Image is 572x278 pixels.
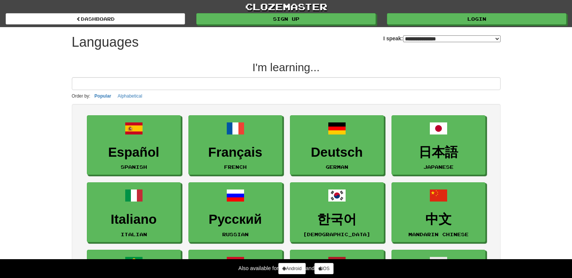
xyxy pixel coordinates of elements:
a: Login [387,13,566,24]
h3: Italiano [91,212,177,227]
small: Order by: [72,93,91,99]
a: 한국어[DEMOGRAPHIC_DATA] [290,182,384,242]
a: dashboard [6,13,185,24]
a: 中文Mandarin Chinese [391,182,486,242]
a: ItalianoItalian [87,182,181,242]
h3: Deutsch [294,145,380,160]
h2: I'm learning... [72,61,501,73]
a: Android [278,263,305,274]
small: Mandarin Chinese [408,232,469,237]
a: РусскийRussian [188,182,282,242]
h3: 日本語 [396,145,481,160]
small: Italian [121,232,147,237]
h3: Français [193,145,278,160]
a: FrançaisFrench [188,115,282,175]
a: DeutschGerman [290,115,384,175]
button: Alphabetical [115,92,144,100]
a: EspañolSpanish [87,115,181,175]
small: French [224,164,247,170]
label: I speak: [383,35,500,42]
button: Popular [92,92,114,100]
small: Japanese [423,164,454,170]
select: I speak: [403,35,501,42]
small: Russian [222,232,249,237]
a: 日本語Japanese [391,115,486,175]
h3: Español [91,145,177,160]
small: Spanish [121,164,147,170]
a: iOS [314,263,334,274]
small: German [326,164,348,170]
h3: 한국어 [294,212,380,227]
h3: 中文 [396,212,481,227]
a: Sign up [196,13,376,24]
h1: Languages [72,35,139,50]
h3: Русский [193,212,278,227]
small: [DEMOGRAPHIC_DATA] [303,232,370,237]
